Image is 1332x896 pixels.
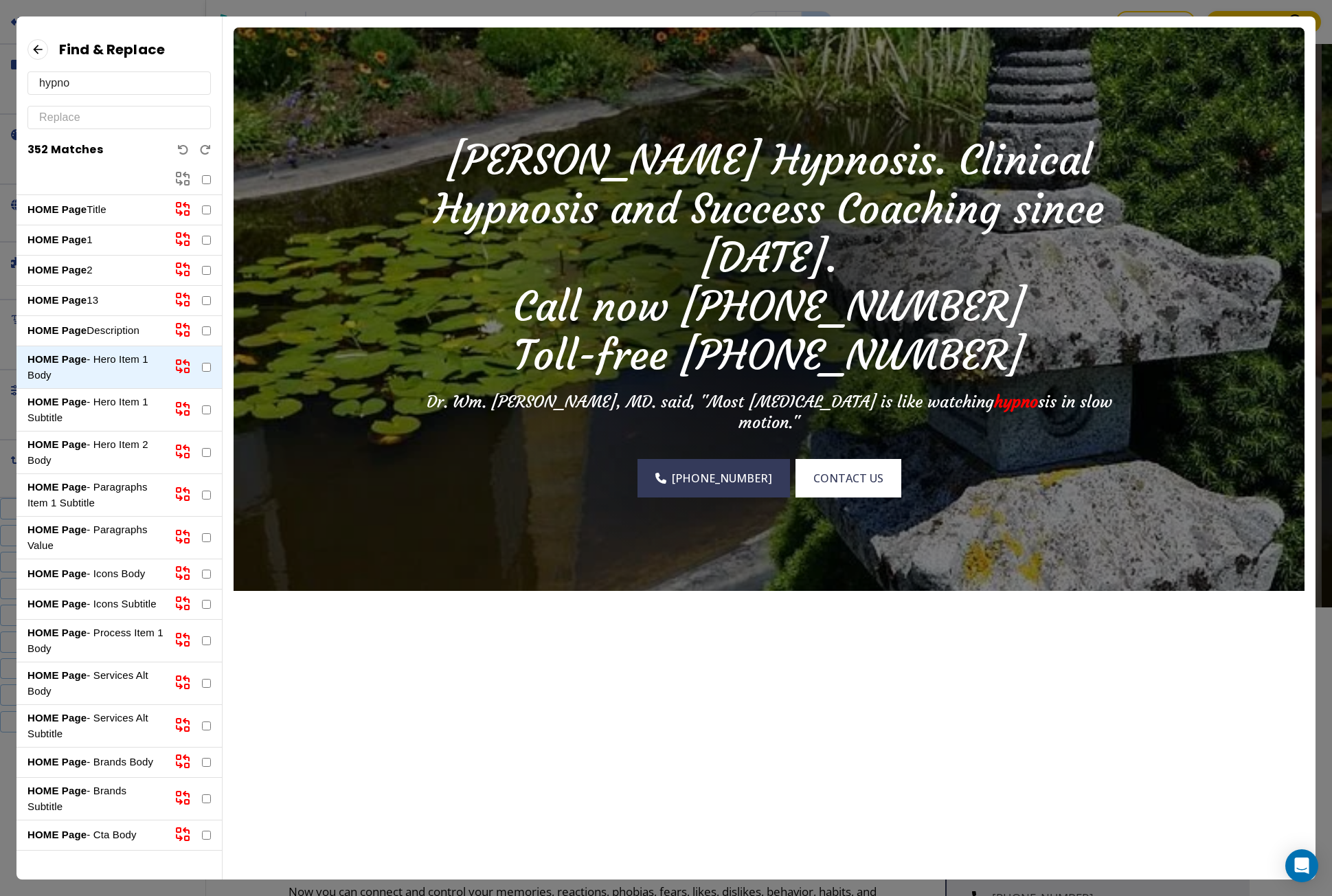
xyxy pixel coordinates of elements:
h6: 352 Matches [27,140,103,159]
p: - Services Alt Subtitle [27,710,163,741]
strong: HOME Page [27,438,87,450]
h6: Find & Replace [59,38,165,60]
strong: HOME Page [27,203,87,215]
strong: HOME Page [27,712,87,724]
p: Title [27,202,163,218]
a: [PHONE_NUMBER] [637,459,790,497]
strong: HOME Page [27,627,87,638]
p: Call now [PHONE_NUMBER] [394,282,1144,331]
button: Redo [200,144,211,155]
strong: HOME Page [27,568,87,579]
p: - Locations Subtitle [27,856,163,887]
div: Open Intercom Messenger [1285,849,1318,882]
strong: HOME Page [27,481,87,493]
p: - Paragraphs Value [27,522,163,553]
p: Toll-free [PHONE_NUMBER] [394,331,1144,379]
p: [PERSON_NAME] Hypnosis. Clinical Hypnosis and Success Coaching since [DATE]. [394,135,1144,282]
p: - Icons Body [27,566,163,582]
span: contact us [813,470,883,486]
p: - Hero Item 1 Subtitle [27,394,163,425]
strong: HOME Page [27,294,87,306]
p: - Brands Body [27,754,163,770]
p: - Brands Subtitle [27,783,163,814]
p: Description [27,323,163,339]
strong: HOME Page [27,756,87,768]
p: 2 [27,262,163,278]
img: Banner Image [234,27,1305,591]
p: - Hero Item 1 Body [27,352,163,383]
strong: HOME Page [27,524,87,535]
p: 1 [27,232,163,248]
p: - Paragraphs Item 1 Subtitle [27,480,163,511]
strong: HOME Page [27,598,87,609]
strong: HOME Page [27,353,87,365]
strong: HOME Page [27,396,87,407]
p: Dr. Wm. [PERSON_NAME], MD. said, "Most [MEDICAL_DATA] is like watching sis in slow motion." [394,392,1144,433]
strong: HOME Page [27,829,87,840]
span: [PHONE_NUMBER] [672,470,772,486]
p: - Hero Item 2 Body [27,437,163,468]
button: contact us [795,459,901,497]
p: - Services Alt Body [27,668,163,699]
p: - Icons Subtitle [27,596,163,612]
span: hypno [994,392,1038,412]
strong: HOME Page [27,785,87,796]
p: - Cta Body [27,827,163,843]
p: 13 [27,293,163,309]
strong: HOME Page [27,234,87,245]
strong: HOME Page [27,324,87,336]
input: Search [39,72,199,94]
p: - Process Item 1 Body [27,625,163,656]
button: Undo [178,144,189,155]
strong: HOME Page [27,669,87,681]
strong: HOME Page [27,264,87,276]
input: Replace [39,107,199,128]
